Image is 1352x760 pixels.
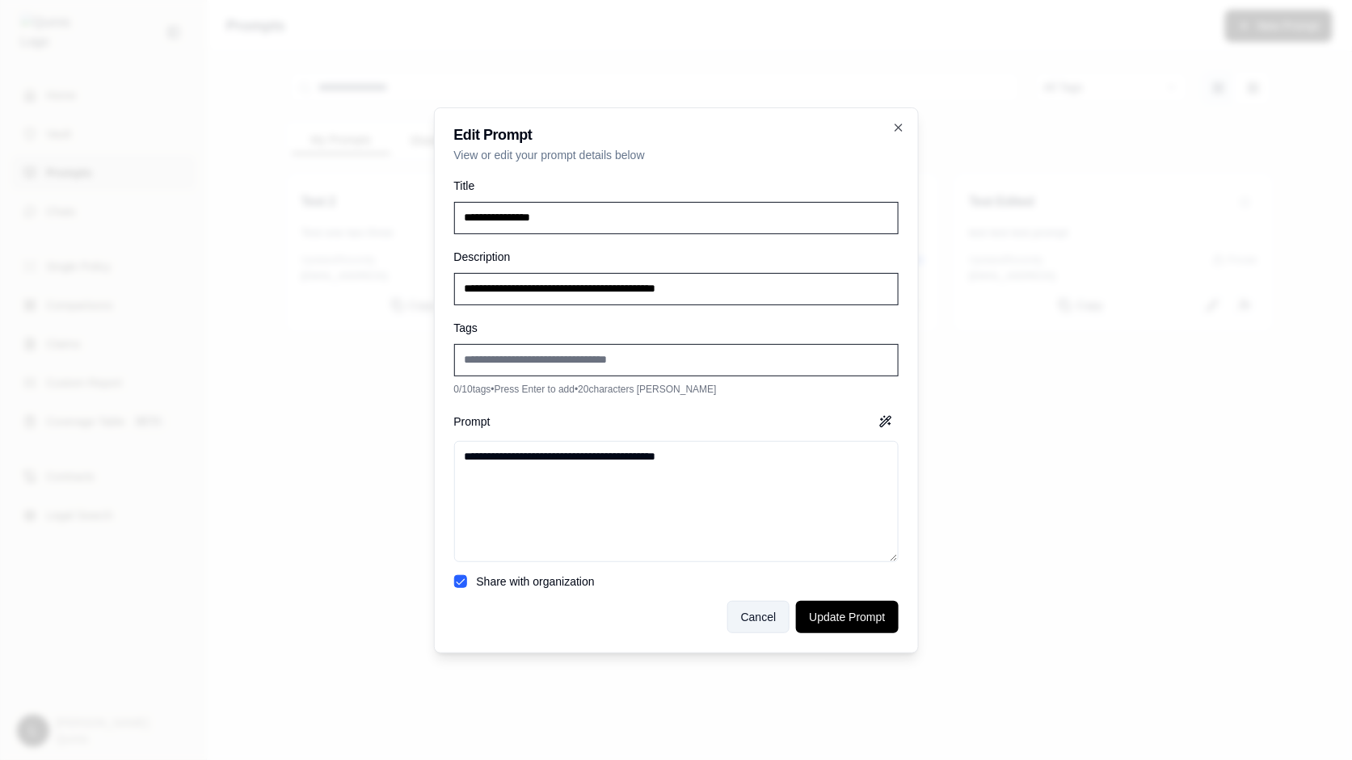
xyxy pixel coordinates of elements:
[454,179,475,192] label: Title
[454,147,899,163] p: View or edit your prompt details below
[454,383,899,396] div: • •
[477,575,595,588] label: Share with organization
[578,384,716,395] span: 20 characters [PERSON_NAME]
[796,601,898,633] button: Update Prompt
[454,384,491,395] span: 0 / 10 tags
[454,321,478,334] label: Tags
[495,384,575,395] span: Press Enter to add
[454,128,899,142] h2: Edit Prompt
[454,344,899,376] input: Add new tag
[454,416,491,427] label: Prompt
[727,601,790,633] button: Cancel
[454,250,511,263] label: Description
